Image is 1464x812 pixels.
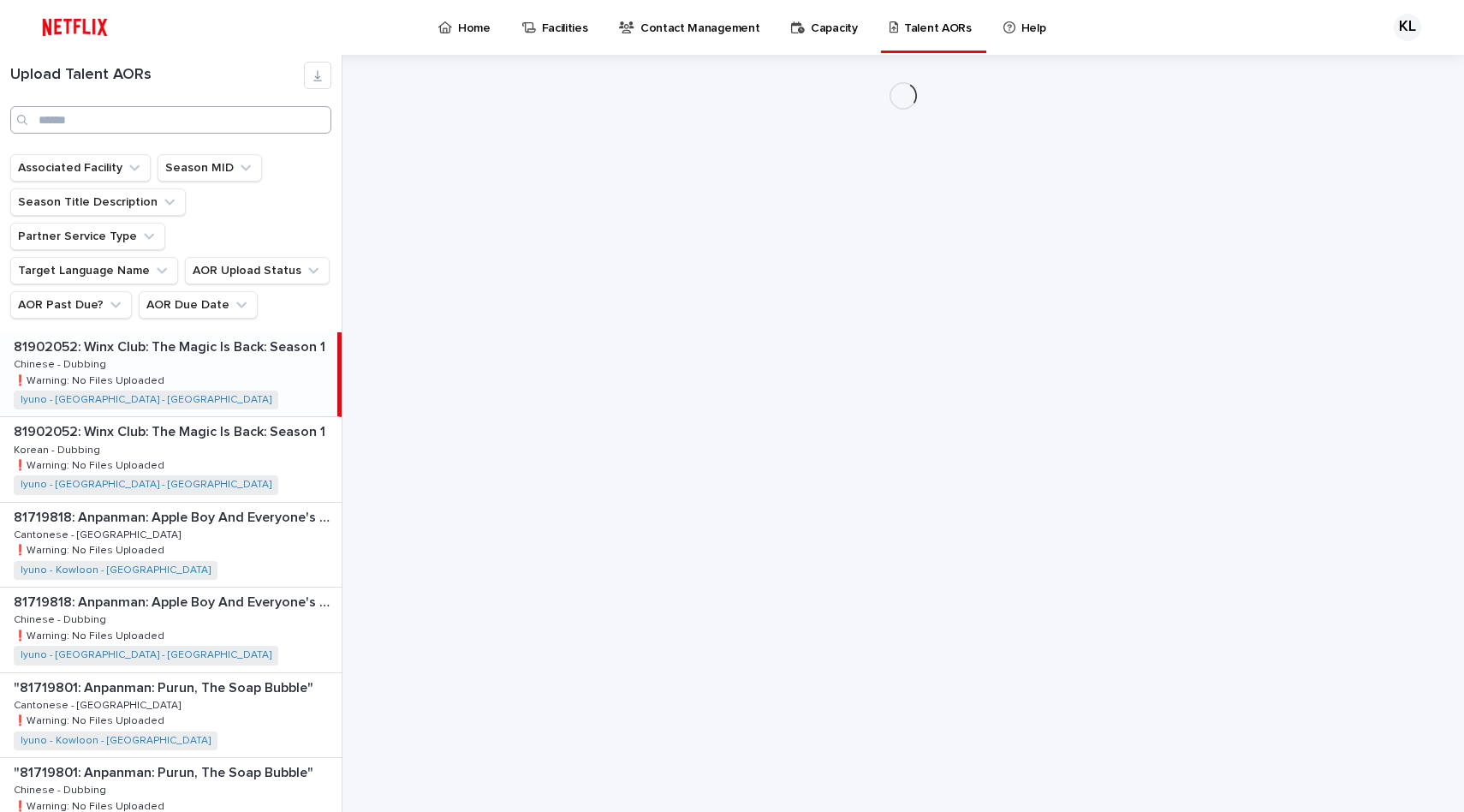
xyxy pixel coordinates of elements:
p: ❗️Warning: No Files Uploaded [14,627,168,642]
p: ❗️Warning: No Files Uploaded [14,541,168,557]
p: 81902052: Winx Club: The Magic Is Back: Season 1 [14,336,329,355]
input: Search [10,106,331,134]
a: Iyuno - [GEOGRAPHIC_DATA] - [GEOGRAPHIC_DATA] [21,394,271,406]
p: Cantonese - [GEOGRAPHIC_DATA] [14,696,184,712]
a: Iyuno - [GEOGRAPHIC_DATA] - [GEOGRAPHIC_DATA] [21,649,271,661]
button: AOR Due Date [139,291,258,319]
p: Cantonese - [GEOGRAPHIC_DATA] [14,526,184,541]
button: Season Title Description [10,188,186,216]
button: Associated Facility [10,154,151,182]
p: ❗️Warning: No Files Uploaded [14,712,168,727]
p: Korean - Dubbing [14,441,104,457]
button: AOR Upload Status [185,257,330,284]
button: Partner Service Type [10,223,165,250]
p: "81719801: Anpanman: Purun, The Soap Bubble" [14,761,317,781]
p: Chinese - Dubbing [14,781,110,797]
p: 81902052: Winx Club: The Magic Is Back: Season 1 [14,421,329,440]
p: ❗️Warning: No Files Uploaded [14,372,168,387]
button: AOR Past Due? [10,291,132,319]
p: 81719818: Anpanman: Apple Boy And Everyone's Hope [14,506,338,526]
a: Iyuno - Kowloon - [GEOGRAPHIC_DATA] [21,564,211,576]
p: ❗️Warning: No Files Uploaded [14,457,168,472]
a: Iyuno - Kowloon - [GEOGRAPHIC_DATA] [21,735,211,747]
p: Chinese - Dubbing [14,611,110,626]
div: KL [1394,14,1421,41]
p: "81719801: Anpanman: Purun, The Soap Bubble" [14,677,317,696]
button: Season MID [158,154,262,182]
a: Iyuno - [GEOGRAPHIC_DATA] - [GEOGRAPHIC_DATA] [21,479,271,491]
img: ifQbXi3ZQGMSEF7WDB7W [34,10,116,45]
h1: Upload Talent AORs [10,66,304,85]
button: Target Language Name [10,257,178,284]
p: Chinese - Dubbing [14,355,110,371]
p: 81719818: Anpanman: Apple Boy And Everyone's Hope [14,591,338,611]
